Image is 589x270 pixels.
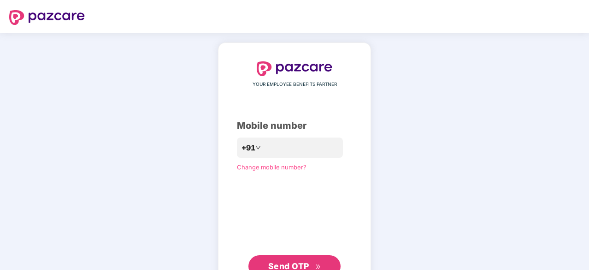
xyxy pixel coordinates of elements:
span: double-right [315,264,321,270]
a: Change mobile number? [237,163,306,171]
img: logo [9,10,85,25]
span: down [255,145,261,150]
span: YOUR EMPLOYEE BENEFITS PARTNER [253,81,337,88]
img: logo [257,61,332,76]
span: +91 [241,142,255,154]
div: Mobile number [237,119,352,133]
